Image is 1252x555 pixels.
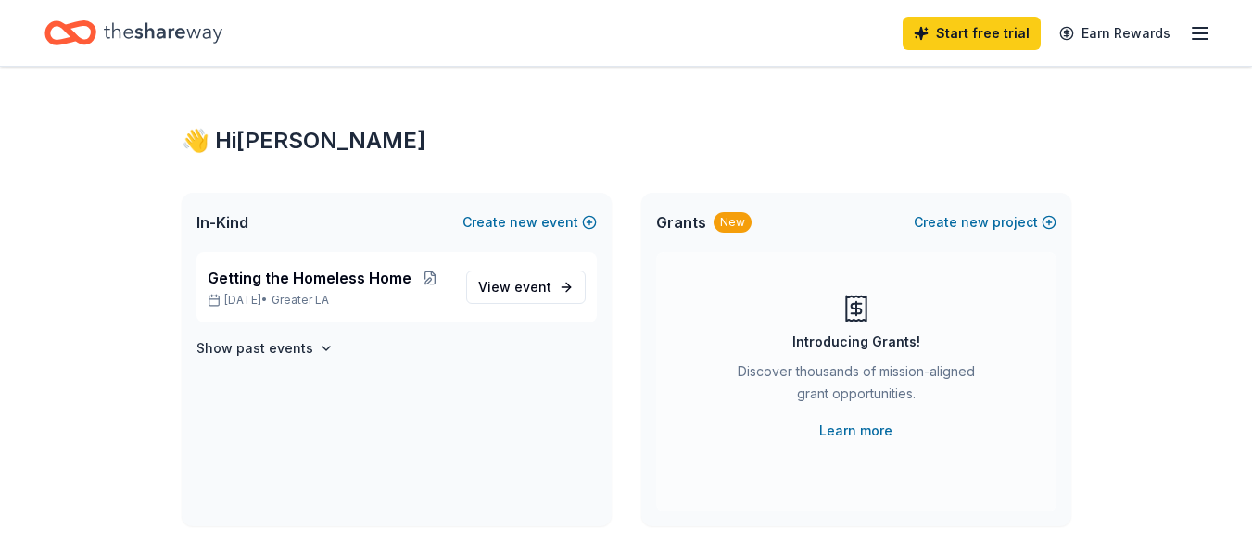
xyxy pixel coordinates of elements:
p: [DATE] • [208,293,451,308]
button: Createnewproject [914,211,1056,233]
div: Introducing Grants! [792,331,920,353]
button: Createnewevent [462,211,597,233]
button: Show past events [196,337,334,359]
div: New [714,212,752,233]
span: Grants [656,211,706,233]
div: Discover thousands of mission-aligned grant opportunities. [730,360,982,412]
span: Getting the Homeless Home [208,267,411,289]
h4: Show past events [196,337,313,359]
a: View event [466,271,586,304]
a: Earn Rewards [1048,17,1182,50]
div: 👋 Hi [PERSON_NAME] [182,126,1071,156]
span: View [478,276,551,298]
span: new [510,211,537,233]
a: Start free trial [903,17,1041,50]
span: event [514,279,551,295]
a: Learn more [819,420,892,442]
span: new [961,211,989,233]
a: Home [44,11,222,55]
span: Greater LA [272,293,329,308]
span: In-Kind [196,211,248,233]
